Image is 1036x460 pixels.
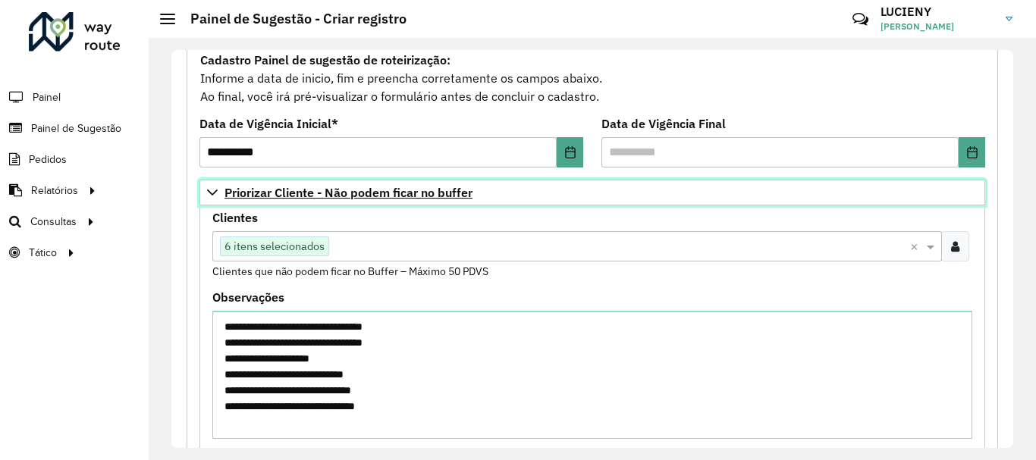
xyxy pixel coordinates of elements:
a: Priorizar Cliente - Não podem ficar no buffer [199,180,985,205]
label: Clientes [212,208,258,227]
button: Choose Date [959,137,985,167]
span: Painel [33,89,61,105]
span: Clear all [910,237,923,255]
span: 6 itens selecionados [221,237,328,255]
h3: LUCIENY [881,5,994,19]
strong: Cadastro Painel de sugestão de roteirização: [200,52,451,67]
span: Relatórios [31,183,78,199]
div: Priorizar Cliente - Não podem ficar no buffer [199,205,985,458]
label: Observações [212,288,284,306]
span: Painel de Sugestão [31,120,121,136]
button: Choose Date [557,137,583,167]
span: [PERSON_NAME] [881,20,994,33]
h2: Painel de Sugestão - Criar registro [175,11,407,27]
span: Tático [29,245,57,261]
small: Clientes que não podem ficar no Buffer – Máximo 50 PDVS [212,264,488,278]
label: Data de Vigência Final [601,114,726,133]
a: Contato Rápido [844,3,877,36]
span: Consultas [30,214,77,230]
span: Priorizar Cliente - Não podem ficar no buffer [224,186,472,199]
label: Data de Vigência Inicial [199,114,338,133]
span: Pedidos [29,152,67,167]
div: Informe a data de inicio, fim e preencha corretamente os campos abaixo. Ao final, você irá pré-vi... [199,50,985,106]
